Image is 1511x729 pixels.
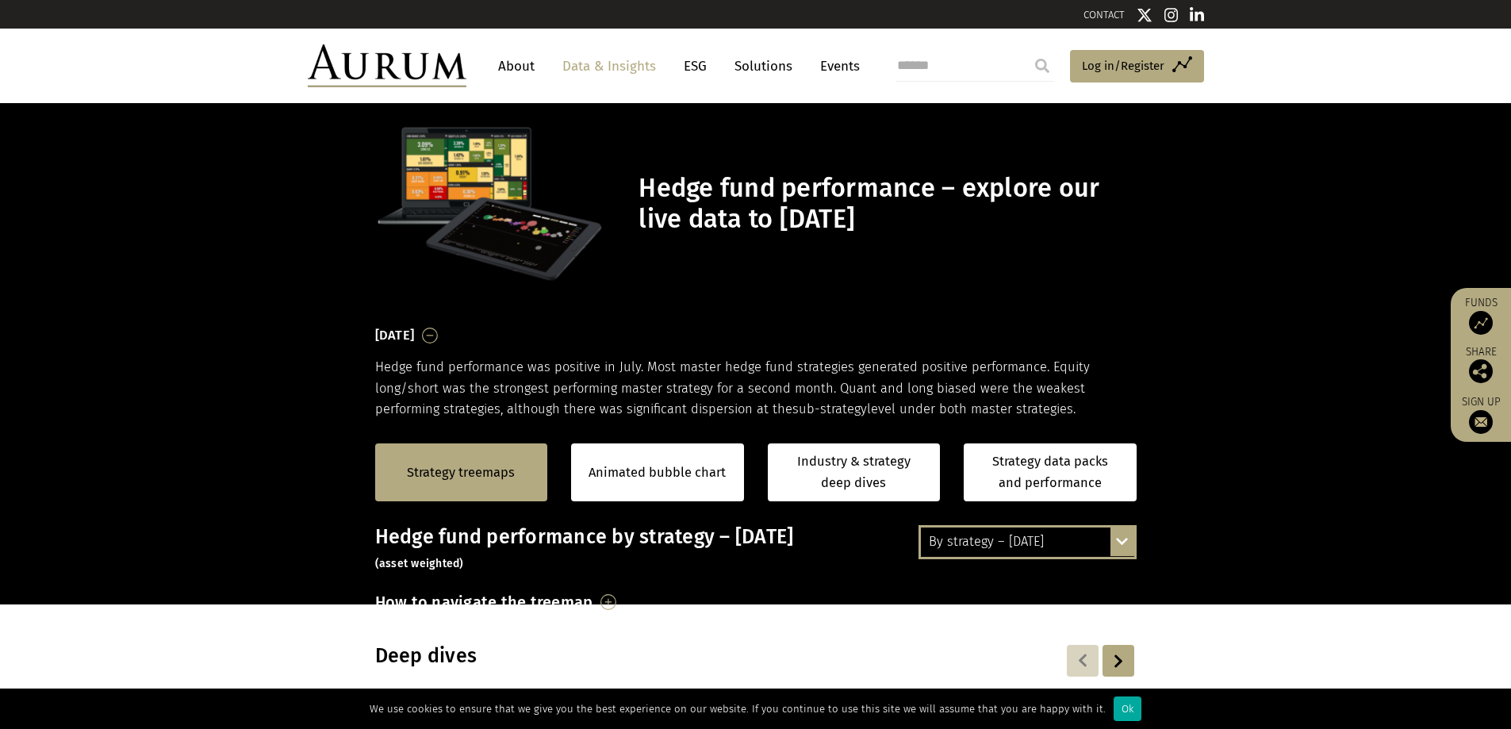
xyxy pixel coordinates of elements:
h3: [DATE] [375,324,415,347]
h3: How to navigate the treemap [375,589,593,616]
img: Linkedin icon [1190,7,1204,23]
a: Solutions [727,52,800,81]
h3: Hedge fund performance by strategy – [DATE] [375,525,1137,573]
div: By strategy – [DATE] [921,528,1134,556]
a: Log in/Register [1070,50,1204,83]
a: ESG [676,52,715,81]
div: Share [1459,347,1503,383]
a: Strategy treemaps [407,462,515,483]
h1: Hedge fund performance – explore our live data to [DATE] [639,173,1132,235]
img: Twitter icon [1137,7,1152,23]
p: Hedge fund performance was positive in July. Most master hedge fund strategies generated positive... [375,357,1137,420]
img: Share this post [1469,359,1493,383]
a: Animated bubble chart [589,462,726,483]
img: Aurum [308,44,466,87]
small: (asset weighted) [375,557,464,570]
span: Log in/Register [1082,56,1164,75]
a: About [490,52,543,81]
img: Instagram icon [1164,7,1179,23]
a: Events [812,52,860,81]
a: Funds [1459,296,1503,335]
a: Data & Insights [554,52,664,81]
h3: Deep dives [375,644,932,668]
input: Submit [1026,50,1058,82]
img: Access Funds [1469,311,1493,335]
a: CONTACT [1083,9,1125,21]
img: Sign up to our newsletter [1469,410,1493,434]
div: Ok [1114,696,1141,721]
a: Sign up [1459,395,1503,434]
a: Industry & strategy deep dives [768,443,941,501]
span: sub-strategy [792,401,867,416]
a: Strategy data packs and performance [964,443,1137,501]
